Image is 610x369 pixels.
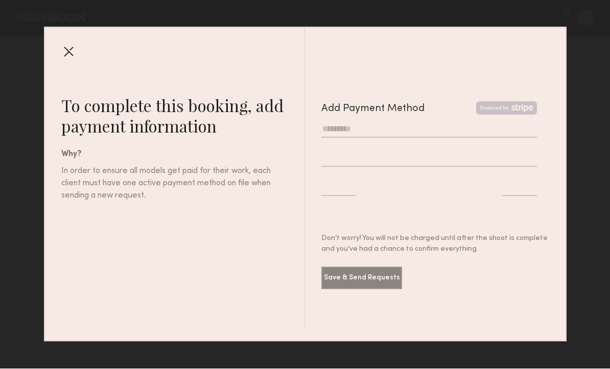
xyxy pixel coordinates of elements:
div: In order to ensure all models get paid for their work, each client must have one active payment m... [61,165,272,202]
iframe: Secure card number input frame [321,154,537,163]
div: Add Payment Method [321,102,425,117]
div: Don’t worry! You will not be charged until after the shoot is complete and you’ve had a chance to... [321,233,549,255]
div: Why? [61,149,304,161]
div: To complete this booking, add payment information [61,96,304,137]
iframe: Secure CVC input frame [502,183,537,192]
iframe: Secure expiration date input frame [321,183,356,192]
